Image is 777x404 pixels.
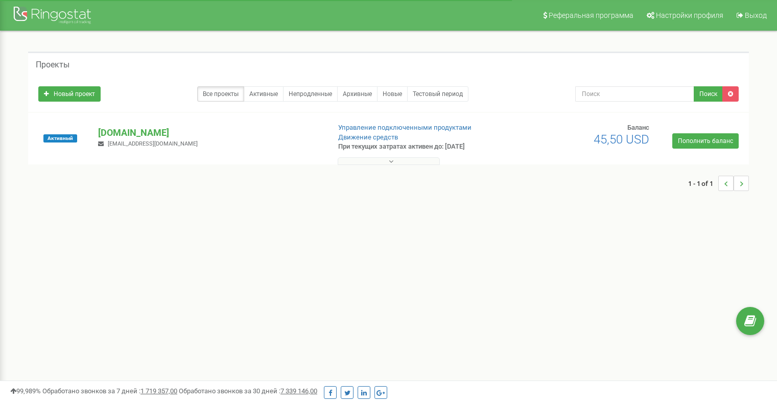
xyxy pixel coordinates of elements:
a: Новые [377,86,408,102]
a: Движение средств [338,133,398,141]
span: 1 - 1 of 1 [688,176,718,191]
a: Непродленные [283,86,338,102]
span: Реферальная программа [549,11,633,19]
h5: Проекты [36,60,69,69]
span: Выход [745,11,767,19]
nav: ... [688,165,749,201]
a: Управление подключенными продуктами [338,124,472,131]
u: 7 339 146,00 [280,387,317,395]
span: Обработано звонков за 7 дней : [42,387,177,395]
span: [EMAIL_ADDRESS][DOMAIN_NAME] [108,140,198,147]
span: Настройки профиля [656,11,723,19]
span: Активный [43,134,77,142]
span: 99,989% [10,387,41,395]
u: 1 719 357,00 [140,387,177,395]
a: Новый проект [38,86,101,102]
p: [DOMAIN_NAME] [98,126,321,139]
a: Архивные [337,86,378,102]
a: Пополнить баланс [672,133,739,149]
input: Поиск [575,86,694,102]
a: Тестовый период [407,86,468,102]
a: Все проекты [197,86,244,102]
span: Обработано звонков за 30 дней : [179,387,317,395]
span: 45,50 USD [594,132,649,147]
span: Баланс [627,124,649,131]
p: При текущих затратах активен до: [DATE] [338,142,502,152]
a: Активные [244,86,284,102]
button: Поиск [694,86,723,102]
